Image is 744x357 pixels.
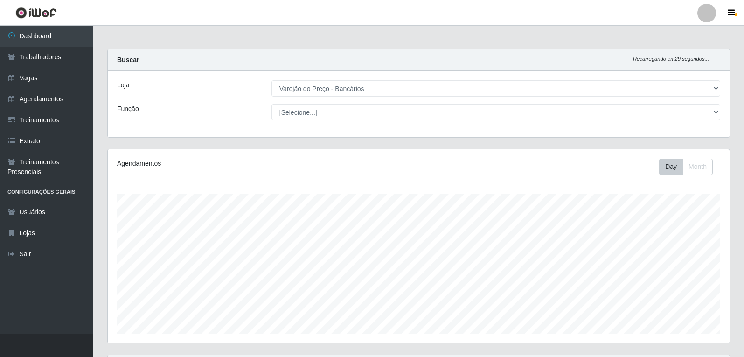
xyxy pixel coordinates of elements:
[659,159,683,175] button: Day
[117,56,139,63] strong: Buscar
[633,56,709,62] i: Recarregando em 29 segundos...
[15,7,57,19] img: CoreUI Logo
[682,159,713,175] button: Month
[117,159,360,168] div: Agendamentos
[117,104,139,114] label: Função
[117,80,129,90] label: Loja
[659,159,713,175] div: First group
[659,159,720,175] div: Toolbar with button groups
